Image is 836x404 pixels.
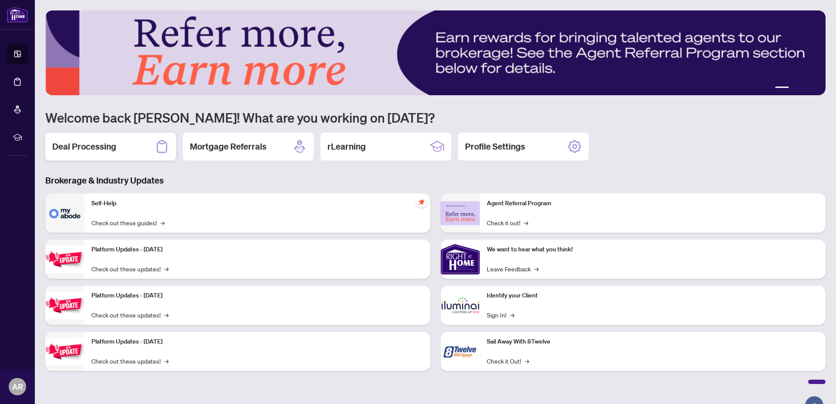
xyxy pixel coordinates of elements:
p: We want to hear what you think! [487,245,819,254]
img: logo [7,7,28,23]
a: Sign In!→ [487,310,514,320]
p: Platform Updates - [DATE] [91,245,423,254]
span: → [534,264,539,274]
span: → [164,264,169,274]
h2: rLearning [327,140,366,153]
h1: Welcome back [PERSON_NAME]! What are you working on [DATE]? [45,109,826,126]
p: Sail Away With 8Twelve [487,337,819,347]
a: Check out these updates!→ [91,264,169,274]
h2: Deal Processing [52,140,116,153]
img: Slide 0 [45,10,826,95]
img: Platform Updates - June 23, 2025 [45,338,84,365]
span: → [164,356,169,366]
span: → [525,356,529,366]
h2: Profile Settings [465,140,525,153]
p: Platform Updates - [DATE] [91,291,423,300]
span: → [510,310,514,320]
p: Self-Help [91,199,423,208]
img: Platform Updates - July 8, 2025 [45,292,84,319]
button: 1 [775,87,789,90]
span: pushpin [416,197,427,207]
button: 3 [799,87,803,90]
button: 4 [806,87,810,90]
span: → [164,310,169,320]
span: → [160,218,165,227]
img: Identify your Client [441,286,480,325]
button: 5 [813,87,817,90]
a: Check out these updates!→ [91,310,169,320]
img: We want to hear what you think! [441,240,480,279]
a: Check out these updates!→ [91,356,169,366]
a: Check it out!→ [487,218,528,227]
a: Check out these guides!→ [91,218,165,227]
p: Identify your Client [487,291,819,300]
span: AR [12,381,23,393]
img: Platform Updates - July 21, 2025 [45,246,84,273]
img: Agent Referral Program [441,201,480,225]
p: Agent Referral Program [487,199,819,208]
h3: Brokerage & Industry Updates [45,174,826,187]
h2: Mortgage Referrals [190,140,266,153]
a: Check it Out!→ [487,356,529,366]
img: Sail Away With 8Twelve [441,332,480,371]
a: Leave Feedback→ [487,264,539,274]
button: Open asap [801,374,827,400]
img: Self-Help [45,194,84,233]
span: → [524,218,528,227]
p: Platform Updates - [DATE] [91,337,423,347]
button: 2 [792,87,796,90]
